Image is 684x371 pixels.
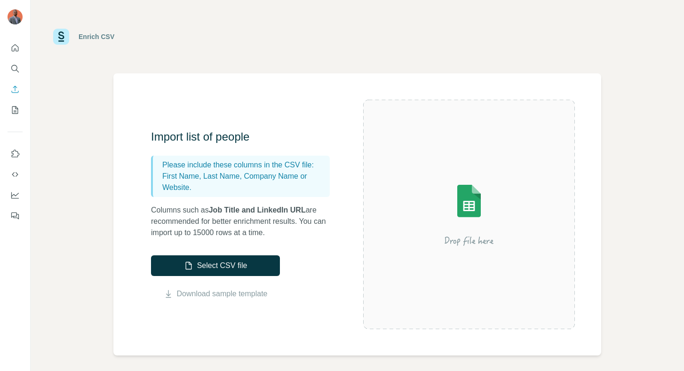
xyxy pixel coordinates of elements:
[162,159,326,171] p: Please include these columns in the CSV file:
[151,288,280,300] button: Download sample template
[53,29,69,45] img: Surfe Logo
[177,288,268,300] a: Download sample template
[151,205,339,238] p: Columns such as are recommended for better enrichment results. You can import up to 15000 rows at...
[8,60,23,77] button: Search
[151,129,339,144] h3: Import list of people
[79,32,114,41] div: Enrich CSV
[8,102,23,118] button: My lists
[8,81,23,98] button: Enrich CSV
[151,255,280,276] button: Select CSV file
[162,171,326,193] p: First Name, Last Name, Company Name or Website.
[8,187,23,204] button: Dashboard
[209,206,306,214] span: Job Title and LinkedIn URL
[384,158,554,271] img: Surfe Illustration - Drop file here or select below
[8,9,23,24] img: Avatar
[8,207,23,224] button: Feedback
[8,166,23,183] button: Use Surfe API
[8,39,23,56] button: Quick start
[8,145,23,162] button: Use Surfe on LinkedIn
